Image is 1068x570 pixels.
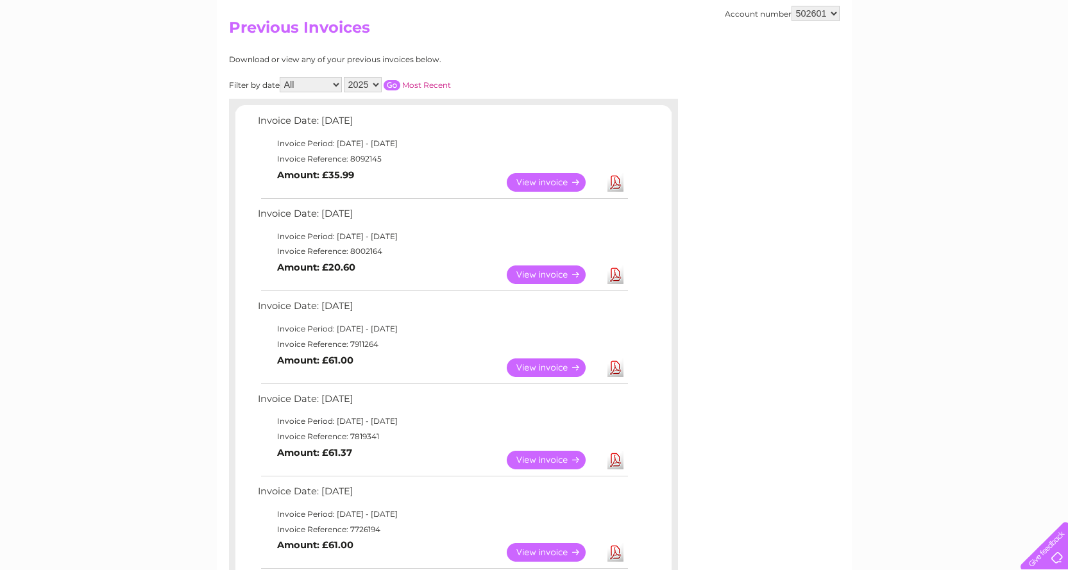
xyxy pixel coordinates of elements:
td: Invoice Reference: 8002164 [255,244,630,259]
a: Most Recent [402,80,451,90]
a: View [507,451,601,469]
b: Amount: £20.60 [277,262,355,273]
td: Invoice Period: [DATE] - [DATE] [255,321,630,337]
td: Invoice Reference: 7819341 [255,429,630,444]
td: Invoice Date: [DATE] [255,390,630,414]
td: Invoice Date: [DATE] [255,298,630,321]
b: Amount: £61.00 [277,355,353,366]
a: View [507,173,601,192]
td: Invoice Date: [DATE] [255,205,630,229]
a: Download [607,451,623,469]
a: 0333 014 3131 [826,6,915,22]
div: Clear Business is a trading name of Verastar Limited (registered in [GEOGRAPHIC_DATA] No. 3667643... [232,7,838,62]
a: Blog [956,54,975,64]
td: Invoice Reference: 7726194 [255,522,630,537]
img: logo.png [37,33,103,72]
a: Download [607,173,623,192]
td: Invoice Period: [DATE] - [DATE] [255,414,630,429]
td: Invoice Period: [DATE] - [DATE] [255,507,630,522]
a: Download [607,265,623,284]
td: Invoice Reference: 7911264 [255,337,630,352]
div: Download or view any of your previous invoices below. [229,55,566,64]
a: View [507,358,601,377]
b: Amount: £35.99 [277,169,354,181]
h2: Previous Invoices [229,19,840,43]
a: Log out [1026,54,1056,64]
a: Download [607,358,623,377]
td: Invoice Reference: 8092145 [255,151,630,167]
div: Filter by date [229,77,566,92]
td: Invoice Period: [DATE] - [DATE] [255,136,630,151]
b: Amount: £61.37 [277,447,352,458]
div: Account number [725,6,840,21]
a: Telecoms [910,54,949,64]
td: Invoice Period: [DATE] - [DATE] [255,229,630,244]
a: Energy [874,54,903,64]
a: Contact [983,54,1014,64]
td: Invoice Date: [DATE] [255,112,630,136]
b: Amount: £61.00 [277,539,353,551]
a: Water [842,54,867,64]
a: View [507,265,601,284]
td: Invoice Date: [DATE] [255,483,630,507]
a: Download [607,543,623,562]
a: View [507,543,601,562]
